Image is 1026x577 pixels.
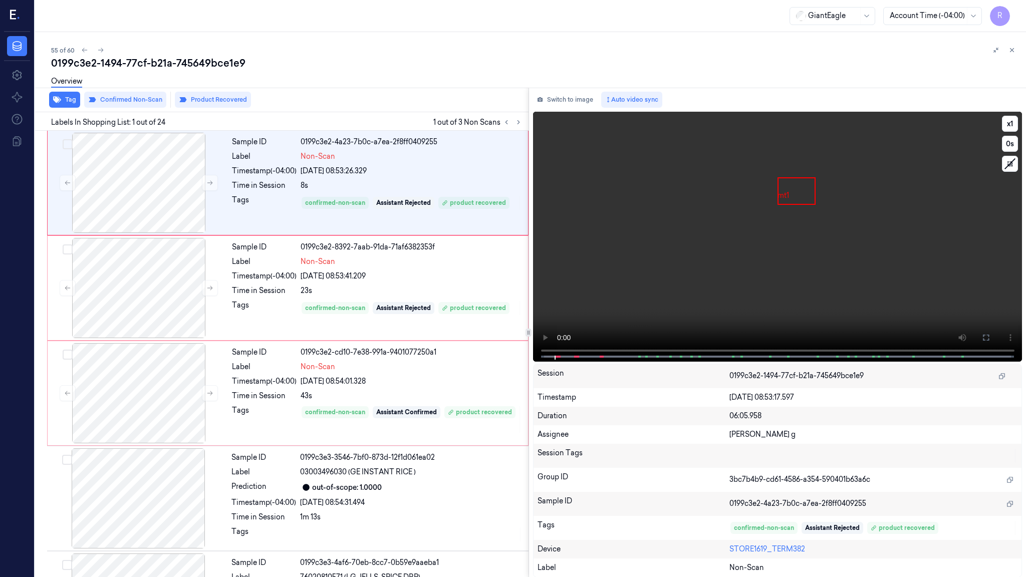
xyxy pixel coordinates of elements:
[51,76,82,88] a: Overview
[300,467,416,477] span: 03003496030 (GE INSTANT RICE )
[448,408,512,417] div: product recovered
[538,448,729,464] div: Session Tags
[305,408,365,417] div: confirmed-non-scan
[51,56,1018,70] div: 0199c3e2-1494-77cf-b21a-745649bce1e9
[231,512,296,522] div: Time in Session
[376,408,437,417] div: Assistant Confirmed
[305,304,365,313] div: confirmed-non-scan
[62,455,72,465] button: Select row
[63,244,73,254] button: Select row
[231,557,296,568] div: Sample ID
[300,557,523,568] div: 0199c3e3-4af6-70eb-8cc7-0b59e9aaeba1
[729,429,1017,440] div: [PERSON_NAME] g
[1002,136,1018,152] button: 0s
[301,256,335,267] span: Non-Scan
[301,285,522,296] div: 23s
[231,467,296,477] div: Label
[729,474,870,485] span: 3bc7b4b9-cd61-4586-a354-590401b63a6c
[538,544,729,554] div: Device
[231,481,296,493] div: Prediction
[63,350,73,360] button: Select row
[312,482,382,493] div: out-of-scope: 1.0000
[376,198,431,207] div: Assistant Rejected
[871,523,935,532] div: product recovered
[232,180,297,191] div: Time in Session
[538,562,729,573] div: Label
[538,520,729,536] div: Tags
[301,391,522,401] div: 43s
[231,526,296,542] div: Tags
[84,92,166,108] button: Confirmed Non-Scan
[729,392,1017,403] div: [DATE] 08:53:17.597
[301,166,522,176] div: [DATE] 08:53:26.329
[301,137,522,147] div: 0199c3e2-4a23-7b0c-a7ea-2f8ff0409255
[301,180,522,191] div: 8s
[601,92,662,108] button: Auto video sync
[729,498,866,509] span: 0199c3e2-4a23-7b0c-a7ea-2f8ff0409255
[538,368,729,384] div: Session
[232,362,297,372] div: Label
[729,544,1017,554] div: STORE1619_TERM382
[301,271,522,281] div: [DATE] 08:53:41.209
[305,198,365,207] div: confirmed-non-scan
[538,496,729,512] div: Sample ID
[301,362,335,372] span: Non-Scan
[805,523,860,532] div: Assistant Rejected
[175,92,251,108] button: Product Recovered
[301,376,522,387] div: [DATE] 08:54:01.328
[232,137,297,147] div: Sample ID
[232,285,297,296] div: Time in Session
[433,116,525,128] span: 1 out of 3 Non Scans
[729,562,764,573] span: Non-Scan
[232,391,297,401] div: Time in Session
[232,376,297,387] div: Timestamp (-04:00)
[51,46,75,55] span: 55 of 60
[734,523,794,532] div: confirmed-non-scan
[301,347,522,358] div: 0199c3e2-cd10-7e38-991a-9401077250a1
[538,392,729,403] div: Timestamp
[729,371,864,381] span: 0199c3e2-1494-77cf-b21a-745649bce1e9
[51,117,165,128] span: Labels In Shopping List: 1 out of 24
[300,452,523,463] div: 0199c3e3-3546-7bf0-873d-12f1d061ea02
[300,497,523,508] div: [DATE] 08:54:31.494
[990,6,1010,26] button: R
[232,300,297,316] div: Tags
[533,92,597,108] button: Switch to image
[376,304,431,313] div: Assistant Rejected
[301,242,522,252] div: 0199c3e2-8392-7aab-91da-71af6382353f
[232,347,297,358] div: Sample ID
[231,452,296,463] div: Sample ID
[538,472,729,488] div: Group ID
[232,405,297,434] div: Tags
[232,151,297,162] div: Label
[538,411,729,421] div: Duration
[49,92,80,108] button: Tag
[538,429,729,440] div: Assignee
[231,497,296,508] div: Timestamp (-04:00)
[442,304,506,313] div: product recovered
[300,512,523,522] div: 1m 13s
[232,166,297,176] div: Timestamp (-04:00)
[232,271,297,281] div: Timestamp (-04:00)
[301,151,335,162] span: Non-Scan
[729,411,1017,421] div: 06:05.958
[232,195,297,211] div: Tags
[232,256,297,267] div: Label
[63,139,73,149] button: Select row
[62,560,72,570] button: Select row
[1002,116,1018,132] button: x1
[232,242,297,252] div: Sample ID
[442,198,506,207] div: product recovered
